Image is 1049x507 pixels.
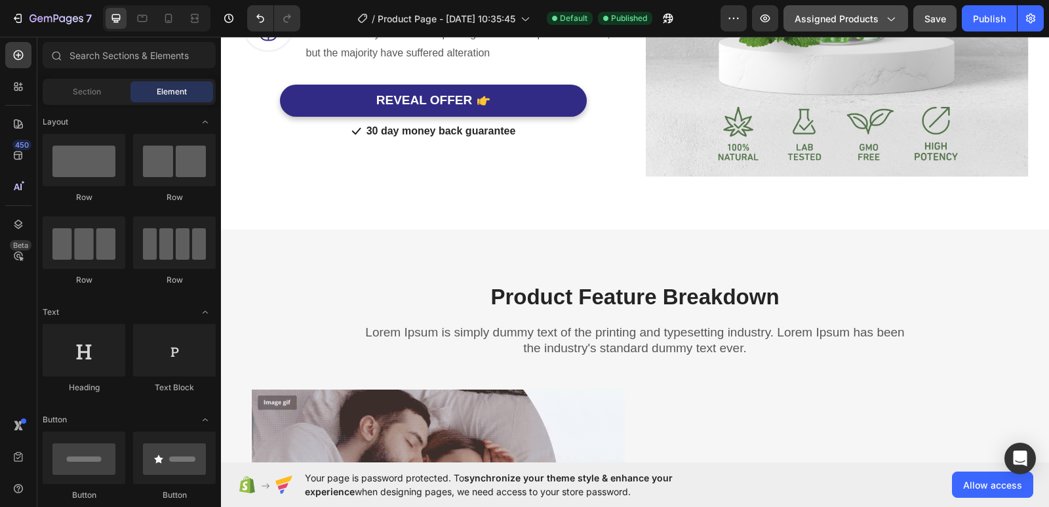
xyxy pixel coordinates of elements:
div: REVEAL OFFER [155,56,251,72]
span: Your page is password protected. To when designing pages, we need access to your store password. [305,471,724,498]
button: Publish [962,5,1017,31]
span: Toggle open [195,302,216,323]
p: Lorem Ipsum is simply dummy text of the printing and typesetting industry. Lorem Ipsum has been t... [140,288,688,320]
p: Headline About Product Benefit 1 [426,423,797,447]
span: / [372,12,375,26]
div: Row [133,192,216,203]
div: Button [133,489,216,501]
button: Allow access [952,472,1033,498]
span: Assigned Products [795,12,879,26]
div: Row [43,192,125,203]
div: Button [43,489,125,501]
div: Text Block [133,382,216,394]
div: Row [43,274,125,286]
div: Undo/Redo [247,5,300,31]
span: Published [611,12,647,24]
span: Product Page - [DATE] 10:35:45 [378,12,515,26]
span: Allow access [963,478,1022,492]
span: Element [157,86,187,98]
button: REVEAL OFFER [59,48,366,80]
button: Save [913,5,957,31]
div: Row [133,274,216,286]
p: 7 [86,10,92,26]
input: Search Sections & Elements [43,42,216,68]
div: Beta [10,240,31,251]
button: Assigned Products [783,5,908,31]
span: Save [924,13,946,24]
p: Product Feature Breakdown [32,247,797,275]
iframe: Design area [221,37,1049,462]
div: 450 [12,140,31,150]
span: Toggle open [195,112,216,132]
span: Default [560,12,587,24]
span: Section [73,86,101,98]
div: Publish [973,12,1006,26]
span: Button [43,414,67,426]
p: 30 day money back guarantee [146,87,295,102]
button: 7 [5,5,98,31]
div: Open Intercom Messenger [1004,443,1036,474]
span: synchronize your theme style & enhance your experience [305,472,673,497]
div: Heading [43,382,125,394]
span: Layout [43,116,68,128]
span: Toggle open [195,409,216,430]
span: Text [43,306,59,318]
